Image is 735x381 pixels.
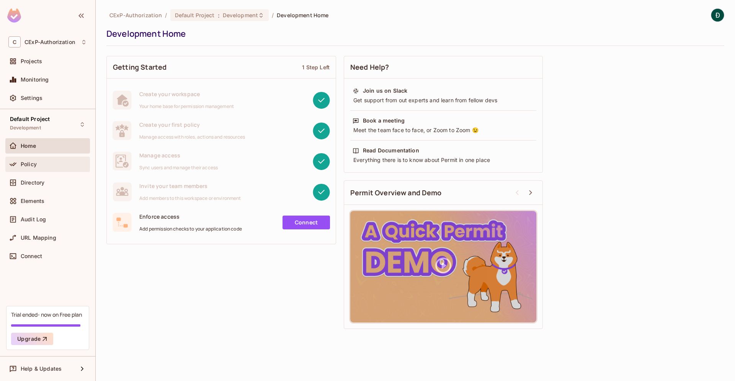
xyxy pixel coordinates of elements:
div: Trial ended- now on Free plan [11,311,82,318]
div: Read Documentation [363,147,419,154]
div: 1 Step Left [302,64,330,71]
span: Invite your team members [139,182,241,190]
span: Directory [21,180,44,186]
span: Development Home [277,11,328,19]
span: : [217,12,220,18]
div: Meet the team face to face, or Zoom to Zoom 😉 [353,126,534,134]
img: SReyMgAAAABJRU5ErkJggg== [7,8,21,23]
span: Getting Started [113,62,167,72]
li: / [165,11,167,19]
div: Development Home [106,28,720,39]
span: Your home base for permission management [139,103,234,110]
span: Sync users and manage their access [139,165,218,171]
span: Add permission checks to your application code [139,226,242,232]
span: Development [223,11,258,19]
span: the active workspace [109,11,162,19]
span: Enforce access [139,213,242,220]
span: Manage access [139,152,218,159]
span: Policy [21,161,37,167]
div: Book a meeting [363,117,405,124]
span: Permit Overview and Demo [350,188,442,198]
span: Monitoring [21,77,49,83]
span: Connect [21,253,42,259]
span: Help & Updates [21,366,62,372]
span: Projects [21,58,42,64]
span: Need Help? [350,62,389,72]
li: / [272,11,274,19]
span: Home [21,143,36,149]
img: Đình Phú Nguyễn [711,9,724,21]
span: Default Project [10,116,50,122]
span: Settings [21,95,42,101]
span: Create your first policy [139,121,245,128]
div: Get support from out experts and learn from fellow devs [353,96,534,104]
button: Upgrade [11,333,53,345]
span: Add members to this workspace or environment [139,195,241,201]
span: Audit Log [21,216,46,222]
span: Workspace: CExP-Authorization [24,39,75,45]
span: C [8,36,21,47]
div: Join us on Slack [363,87,407,95]
span: Development [10,125,41,131]
span: Create your workspace [139,90,234,98]
span: Elements [21,198,44,204]
span: Default Project [175,11,215,19]
a: Connect [283,216,330,229]
span: URL Mapping [21,235,56,241]
div: Everything there is to know about Permit in one place [353,156,534,164]
span: Manage access with roles, actions and resources [139,134,245,140]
